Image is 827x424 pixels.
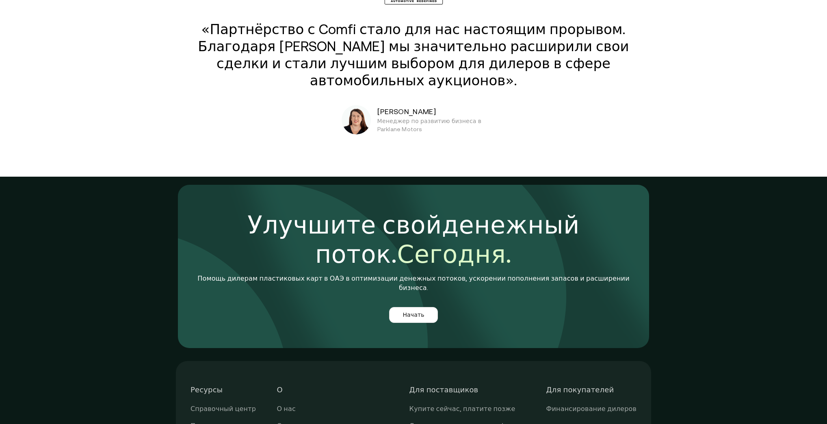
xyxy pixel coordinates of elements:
[546,405,636,412] font: Финансирование дилеров
[409,404,515,414] a: Купите сейчас, платите позже
[377,107,436,116] font: [PERSON_NAME]
[409,405,515,412] font: Купите сейчас, платите позже
[191,385,223,394] font: Ресурсы
[197,275,629,291] font: Помощь дилерам пластиковых карт в ОАЭ в оптимизации денежных потоков, ускорении пополнения запасо...
[277,385,282,394] font: О
[198,21,629,88] font: «Партнёрство с Comfi стало для нас настоящим прорывом. Благодаря [PERSON_NAME] мы значительно рас...
[191,405,256,412] font: Справочный центр
[546,404,636,414] a: Финансирование дилеров
[342,105,371,134] img: Фоторум
[377,118,482,132] font: Менеджер по развитию бизнеса в Parklane Motors
[191,404,256,414] a: Справочный центр
[247,211,442,239] font: Улучшите свой
[546,385,614,394] font: Для покупателей
[409,385,478,394] font: Для поставщиков
[315,211,580,268] font: денежный поток.
[277,405,295,412] font: О нас
[403,312,424,318] font: Начать
[277,404,295,414] a: О нас
[397,240,512,268] font: Сегодня.
[389,307,437,322] a: Начать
